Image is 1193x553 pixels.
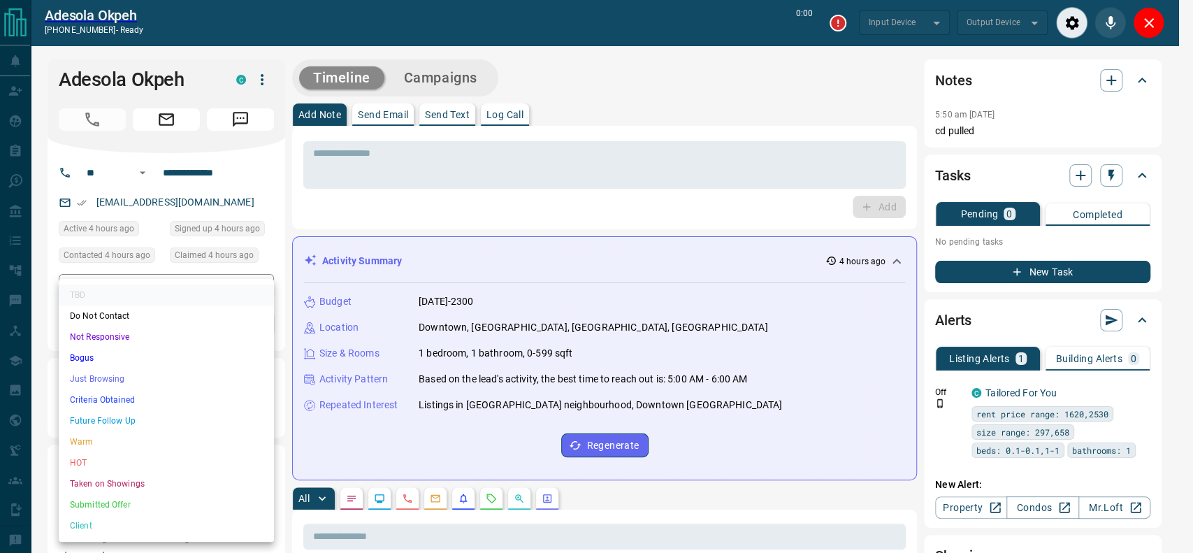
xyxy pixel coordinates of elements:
li: Criteria Obtained [59,389,274,410]
li: Future Follow Up [59,410,274,431]
li: Do Not Contact [59,306,274,326]
li: HOT [59,452,274,473]
li: Bogus [59,347,274,368]
li: Submitted Offer [59,494,274,515]
li: Not Responsive [59,326,274,347]
li: Just Browsing [59,368,274,389]
li: Warm [59,431,274,452]
li: Client [59,515,274,536]
li: Taken on Showings [59,473,274,494]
